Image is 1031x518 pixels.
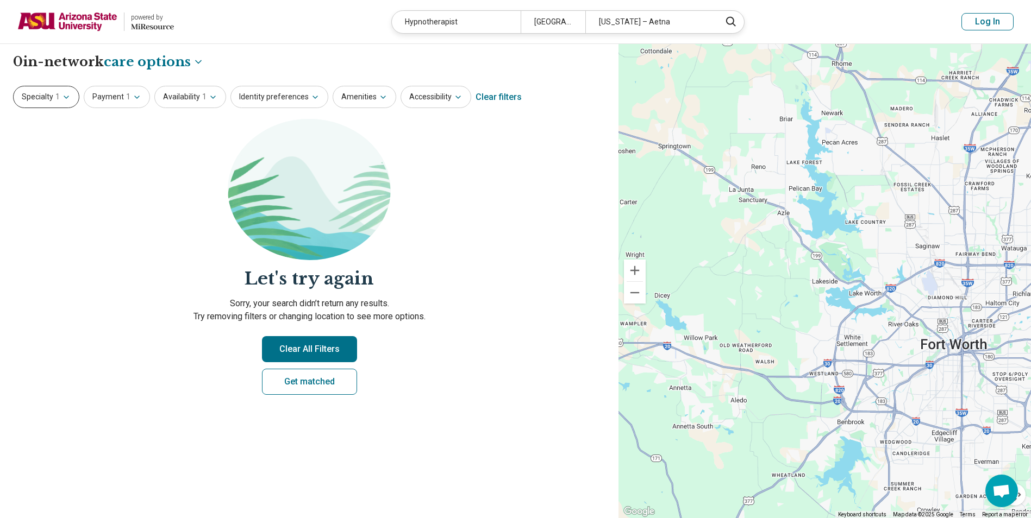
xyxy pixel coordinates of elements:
[84,86,150,108] button: Payment1
[13,53,204,71] h1: 0 in-network
[13,86,79,108] button: Specialty1
[521,11,585,33] div: [GEOGRAPHIC_DATA]
[13,267,605,291] h2: Let's try again
[55,91,60,103] span: 1
[960,511,976,517] a: Terms (opens in new tab)
[131,12,174,22] div: powered by
[17,9,174,35] a: Arizona State Universitypowered by
[982,511,1028,517] a: Report a map error
[154,86,226,108] button: Availability1
[262,369,357,395] a: Get matched
[392,11,521,33] div: Hypnotherapist
[230,86,328,108] button: Identity preferences
[585,11,714,33] div: [US_STATE] – Aetna
[104,53,204,71] button: Care options
[104,53,191,71] span: care options
[624,260,646,281] button: Zoom in
[893,511,953,517] span: Map data ©2025 Google
[961,13,1014,30] button: Log In
[985,475,1018,507] div: Open chat
[624,282,646,304] button: Zoom out
[476,84,522,110] div: Clear filters
[262,336,357,362] button: Clear All Filters
[126,91,130,103] span: 1
[17,9,117,35] img: Arizona State University
[202,91,207,103] span: 1
[13,297,605,323] p: Sorry, your search didn’t return any results. Try removing filters or changing location to see mo...
[333,86,396,108] button: Amenities
[401,86,471,108] button: Accessibility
